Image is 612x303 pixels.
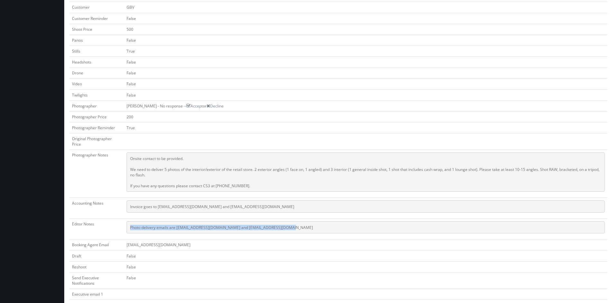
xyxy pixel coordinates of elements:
[69,68,124,79] td: Drone
[69,289,124,300] td: Executive email 1
[124,79,607,89] td: False
[124,261,607,272] td: False
[69,150,124,198] td: Photographer Notes
[124,13,607,24] td: False
[124,35,607,46] td: False
[69,35,124,46] td: Panos
[69,272,124,289] td: Send Executive Notifications
[127,200,605,213] pre: Invoice goes to [EMAIL_ADDRESS][DOMAIN_NAME] and [EMAIL_ADDRESS][DOMAIN_NAME]
[69,111,124,122] td: Photographer Price
[124,122,607,133] td: True
[127,152,605,192] pre: Onsite contact to be provided. We need to deliver 5 photos of the interior/exterior of the retail...
[124,68,607,79] td: False
[69,46,124,56] td: Stills
[69,79,124,89] td: Video
[124,100,607,111] td: [PERSON_NAME] - No response -- or
[69,240,124,250] td: Booking Agent Email
[69,100,124,111] td: Photographer
[69,89,124,100] td: Twilights
[124,250,607,261] td: False
[124,111,607,122] td: 200
[186,103,203,109] a: Accept
[124,89,607,100] td: False
[69,261,124,272] td: Reshoot
[124,46,607,56] td: True
[69,198,124,219] td: Accounting Notes
[124,272,607,289] td: False
[69,219,124,240] td: Editor Notes
[69,2,124,13] td: Customer
[124,24,607,35] td: 500
[69,250,124,261] td: Draft
[124,57,607,68] td: False
[124,2,607,13] td: GBV
[69,24,124,35] td: Shoot Price
[69,57,124,68] td: Headshots
[127,221,605,233] pre: Photo delivery emails are [EMAIL_ADDRESS][DOMAIN_NAME] and [EMAIL_ADDRESS][DOMAIN_NAME]
[69,133,124,150] td: Original Photographer Price
[69,122,124,133] td: Photographer Reminder
[124,240,607,250] td: [EMAIL_ADDRESS][DOMAIN_NAME]
[69,13,124,24] td: Customer Reminder
[207,103,224,109] a: Decline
